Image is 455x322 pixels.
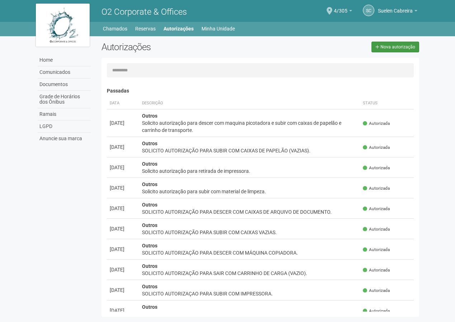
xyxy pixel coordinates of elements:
[142,147,357,154] div: SOLICITO AUTORIZAÇÃO PARA SUBIR COM CAIXAS DE PAPELÃO (VAZIAS).
[380,44,415,49] span: Nova autorização
[363,165,390,171] span: Autorizada
[334,1,347,14] span: 4/305
[38,120,91,133] a: LGPD
[38,108,91,120] a: Ramais
[142,113,157,119] strong: Outros
[135,24,156,34] a: Reservas
[142,243,157,248] strong: Outros
[142,202,157,208] strong: Outros
[142,304,157,310] strong: Outros
[371,42,419,52] a: Nova autorização
[163,24,194,34] a: Autorizações
[110,164,136,171] div: [DATE]
[142,208,357,216] div: SOLICITO AUTORIZAÇÃO PARA DESCER COM CAIXAS DE ARQUIVO DE DOCUMENTO.
[360,98,414,109] th: Status
[363,120,390,127] span: Autorizada
[363,226,390,232] span: Autorizada
[142,249,357,256] div: SOLICITO AUTORIZAÇÃO PARA DESCER COM MÁQUINA COPIADORA.
[139,98,360,109] th: Descrição
[363,185,390,191] span: Autorizada
[142,290,357,297] div: SOLICITO AUTORIZAÇAO PARA SUBIR COM IMPRESSORA.
[363,5,374,16] a: SC
[38,66,91,79] a: Comunicados
[142,188,357,195] div: Solicito autorização para subir com material de limpeza.
[142,167,357,175] div: Solicito autorização para retirada de impressora.
[110,184,136,191] div: [DATE]
[110,307,136,314] div: [DATE]
[38,133,91,145] a: Anuncie sua marca
[363,267,390,273] span: Autorizada
[142,229,357,236] div: SOLICITO AUTORIZAÇÃO PARA SUBIR COM CAIXAS VAZIAS.
[110,143,136,151] div: [DATE]
[110,287,136,294] div: [DATE]
[38,79,91,91] a: Documentos
[363,145,390,151] span: Autorizada
[363,206,390,212] span: Autorizada
[202,24,235,34] a: Minha Unidade
[38,54,91,66] a: Home
[101,7,187,17] span: O2 Corporate & Offices
[142,270,357,277] div: SOLICITO AUTORIZAÇÃO PARA SAIR COM CARRINHO DE CARGA (VAZIO).
[378,9,417,15] a: Suelen Cabreira
[142,222,157,228] strong: Outros
[110,266,136,273] div: [DATE]
[101,42,255,52] h2: Autorizações
[38,91,91,108] a: Grade de Horários dos Ônibus
[363,288,390,294] span: Autorizada
[363,247,390,253] span: Autorizada
[334,9,352,15] a: 4/305
[107,88,414,94] h4: Passadas
[378,1,413,14] span: Suelen Cabreira
[142,141,157,146] strong: Outros
[110,225,136,232] div: [DATE]
[107,98,139,109] th: Data
[110,205,136,212] div: [DATE]
[142,263,157,269] strong: Outros
[142,161,157,167] strong: Outros
[142,181,157,187] strong: Outros
[103,24,127,34] a: Chamados
[142,119,357,134] div: Solicito autorização para descer com maquina picotadora e subir com caixas de papelão e carrinho ...
[36,4,90,47] img: logo.jpg
[110,119,136,127] div: [DATE]
[142,311,357,318] div: solicito autorização para subir com 08 sacos de uniforme.
[110,246,136,253] div: [DATE]
[142,284,157,289] strong: Outros
[363,308,390,314] span: Autorizada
